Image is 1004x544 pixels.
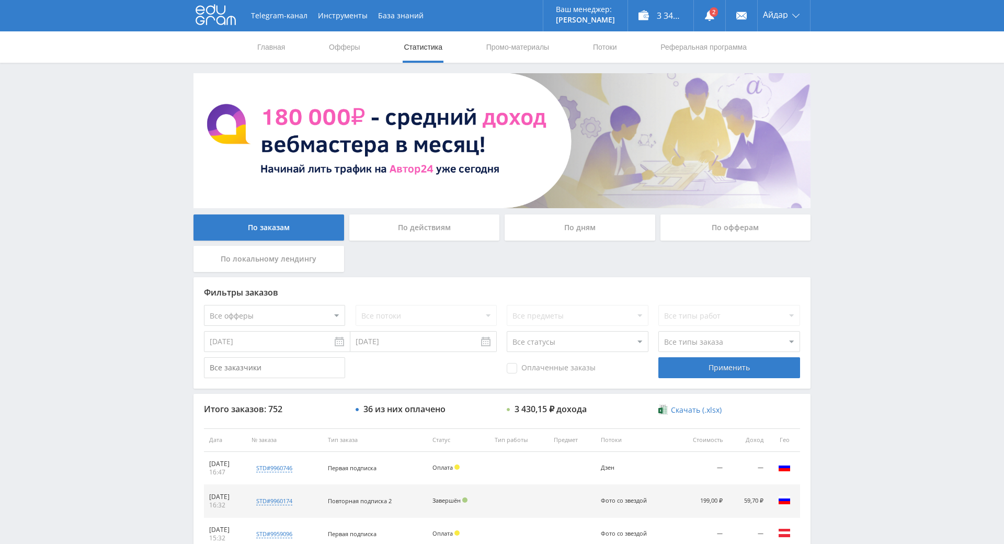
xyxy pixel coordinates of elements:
span: Оплаченные заказы [507,363,596,373]
a: Промо-материалы [485,31,550,63]
div: По заказам [193,214,344,241]
div: Фильтры заказов [204,288,800,297]
span: Айдар [763,10,788,19]
p: Ваш менеджер: [556,5,615,14]
a: Офферы [328,31,361,63]
div: По дням [505,214,655,241]
div: По локальному лендингу [193,246,344,272]
input: Все заказчики [204,357,345,378]
p: [PERSON_NAME] [556,16,615,24]
div: По офферам [660,214,811,241]
div: Применить [658,357,800,378]
a: Статистика [403,31,443,63]
div: По действиям [349,214,500,241]
a: Потоки [592,31,618,63]
img: BannerAvtor24 [193,73,811,208]
a: Главная [256,31,286,63]
a: Реферальная программа [659,31,748,63]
